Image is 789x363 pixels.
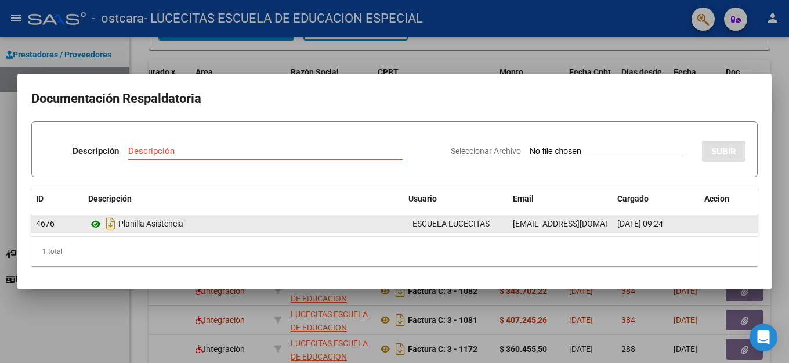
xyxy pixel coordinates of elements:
datatable-header-cell: Email [508,186,613,211]
div: 1 total [31,237,758,266]
datatable-header-cell: Cargado [613,186,700,211]
datatable-header-cell: Descripción [84,186,404,211]
h2: Documentación Respaldatoria [31,88,758,110]
button: SUBIR [702,141,745,162]
div: Open Intercom Messenger [750,324,777,351]
span: 4676 [36,219,55,228]
span: Usuario [408,194,437,203]
div: Planilla Asistencia [88,214,399,233]
span: ID [36,194,44,203]
span: Accion [704,194,729,203]
span: Cargado [617,194,649,203]
datatable-header-cell: ID [31,186,84,211]
datatable-header-cell: Usuario [404,186,508,211]
span: Descripción [88,194,132,203]
span: - ESCUELA LUCECITAS [408,219,490,228]
datatable-header-cell: Accion [700,186,758,211]
span: Email [513,194,534,203]
span: [EMAIL_ADDRESS][DOMAIN_NAME] [513,219,642,228]
span: SUBIR [711,146,736,157]
i: Descargar documento [103,214,118,233]
p: Descripción [73,145,119,158]
span: [DATE] 09:24 [617,219,663,228]
span: Seleccionar Archivo [451,146,521,156]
